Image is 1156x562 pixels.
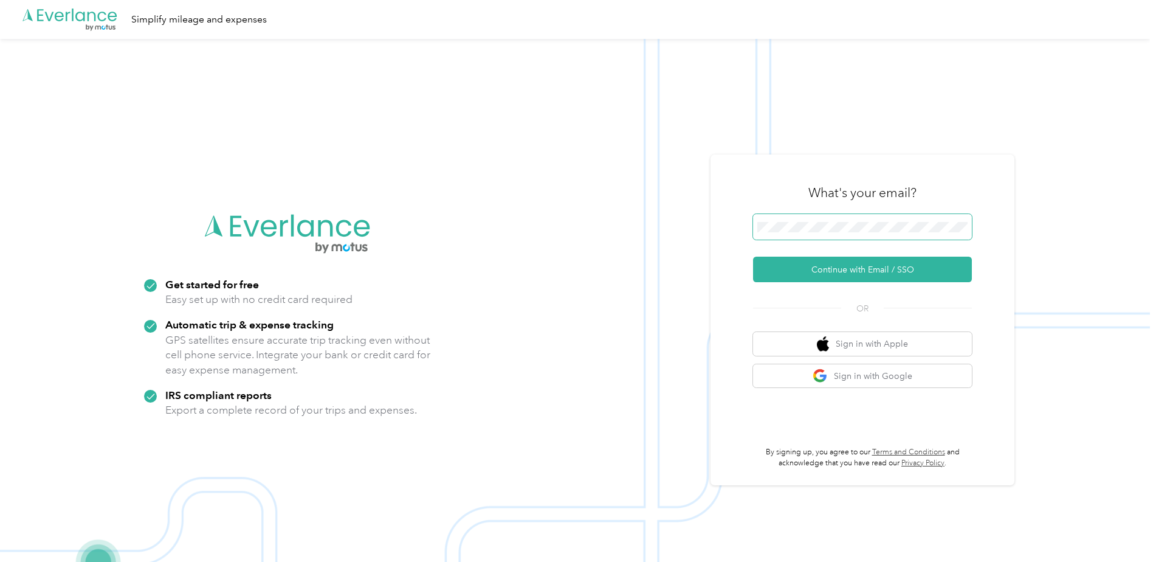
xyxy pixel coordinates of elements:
strong: Get started for free [165,278,259,291]
h3: What's your email? [808,184,917,201]
img: apple logo [817,336,829,352]
button: apple logoSign in with Apple [753,332,972,356]
span: OR [841,302,884,315]
p: Easy set up with no credit card required [165,292,353,307]
p: By signing up, you agree to our and acknowledge that you have read our . [753,447,972,468]
button: Continue with Email / SSO [753,257,972,282]
p: Export a complete record of your trips and expenses. [165,403,417,418]
strong: Automatic trip & expense tracking [165,318,334,331]
img: google logo [813,369,828,384]
button: google logoSign in with Google [753,364,972,388]
div: Simplify mileage and expenses [131,12,267,27]
a: Privacy Policy [901,459,944,468]
p: GPS satellites ensure accurate trip tracking even without cell phone service. Integrate your bank... [165,333,431,378]
strong: IRS compliant reports [165,389,272,401]
a: Terms and Conditions [872,448,945,457]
